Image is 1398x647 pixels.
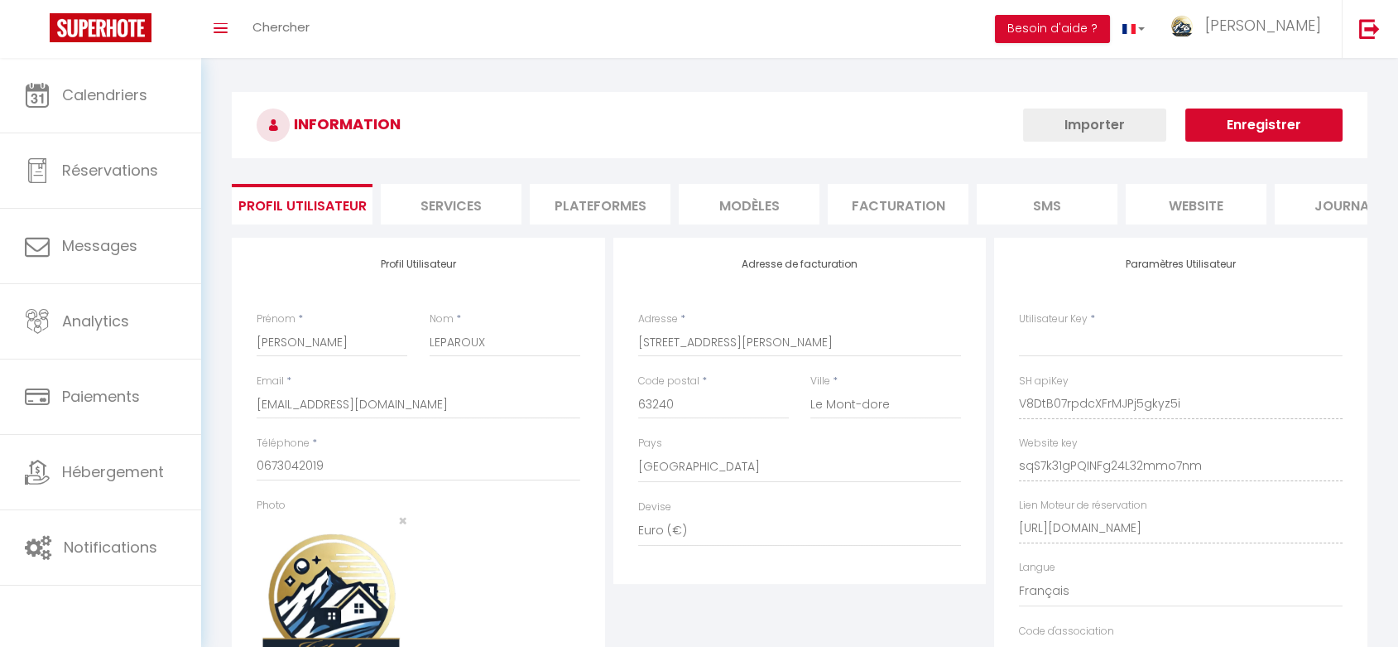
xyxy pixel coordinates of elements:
[62,311,129,331] span: Analytics
[257,436,310,451] label: Téléphone
[62,461,164,482] span: Hébergement
[977,184,1117,225] li: SMS
[381,184,521,225] li: Services
[1019,311,1088,327] label: Utilisateur Key
[1019,624,1114,640] label: Code d'association
[828,184,968,225] li: Facturation
[62,84,147,105] span: Calendriers
[257,498,286,514] label: Photo
[1126,184,1266,225] li: website
[62,160,158,181] span: Réservations
[1205,15,1321,36] span: [PERSON_NAME]
[232,92,1367,158] h3: INFORMATION
[430,311,454,327] label: Nom
[232,184,372,225] li: Profil Utilisateur
[62,235,137,256] span: Messages
[1170,15,1194,37] img: ...
[638,258,962,270] h4: Adresse de facturation
[1019,258,1343,270] h4: Paramètres Utilisateur
[62,386,140,407] span: Paiements
[1023,109,1166,142] button: Importer
[1019,374,1069,389] label: SH apiKey
[398,510,407,531] span: ×
[1185,109,1343,142] button: Enregistrer
[1019,436,1078,451] label: Website key
[638,374,699,389] label: Code postal
[679,184,819,225] li: MODÈLES
[13,7,63,56] button: Ouvrir le widget de chat LiveChat
[64,537,157,558] span: Notifications
[257,258,580,270] h4: Profil Utilisateur
[1359,18,1380,39] img: logout
[638,436,662,451] label: Pays
[1019,560,1055,576] label: Langue
[252,18,310,36] span: Chercher
[995,15,1110,43] button: Besoin d'aide ?
[398,514,407,529] button: Close
[50,13,151,42] img: Super Booking
[810,374,830,389] label: Ville
[638,311,678,327] label: Adresse
[530,184,670,225] li: Plateformes
[257,374,284,389] label: Email
[1328,572,1386,635] iframe: Chat
[638,500,671,515] label: Devise
[1019,498,1147,514] label: Lien Moteur de réservation
[257,311,295,327] label: Prénom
